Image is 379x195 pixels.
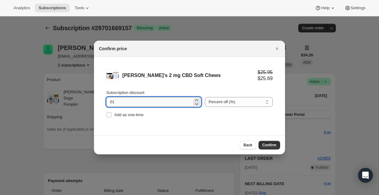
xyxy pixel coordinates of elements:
[75,6,84,10] span: Tools
[122,72,258,79] div: [PERSON_NAME]'s 2 mg CBD Soft Chews
[106,69,119,82] img: Suzie's 2 mg CBD Soft Chews
[240,141,256,149] button: Back
[262,143,276,148] span: Confirm
[321,6,329,10] span: Help
[71,4,94,12] button: Tools
[35,4,70,12] button: Subscriptions
[14,6,30,10] span: Analytics
[258,69,273,75] div: $25.95
[99,46,127,52] h2: Confirm price
[106,90,145,95] span: Subscription discount
[39,6,66,10] span: Subscriptions
[273,44,281,53] button: Close
[258,75,273,82] div: $25.69
[341,4,369,12] button: Settings
[311,4,339,12] button: Help
[259,141,280,149] button: Confirm
[358,168,373,183] div: Open Intercom Messenger
[243,143,252,148] span: Back
[10,4,34,12] button: Analytics
[351,6,365,10] span: Settings
[114,112,144,117] span: Add as one-time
